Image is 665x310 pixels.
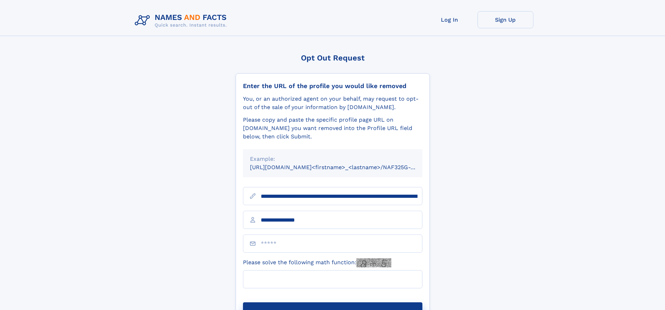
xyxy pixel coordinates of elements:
div: You, or an authorized agent on your behalf, may request to opt-out of the sale of your informatio... [243,95,422,111]
a: Sign Up [478,11,533,28]
div: Enter the URL of the profile you would like removed [243,82,422,90]
small: [URL][DOMAIN_NAME]<firstname>_<lastname>/NAF325G-xxxxxxxx [250,164,436,171]
a: Log In [422,11,478,28]
div: Example: [250,155,415,163]
div: Please copy and paste the specific profile page URL on [DOMAIN_NAME] you want removed into the Pr... [243,116,422,141]
div: Opt Out Request [236,53,430,62]
label: Please solve the following math function: [243,258,391,267]
img: Logo Names and Facts [132,11,232,30]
